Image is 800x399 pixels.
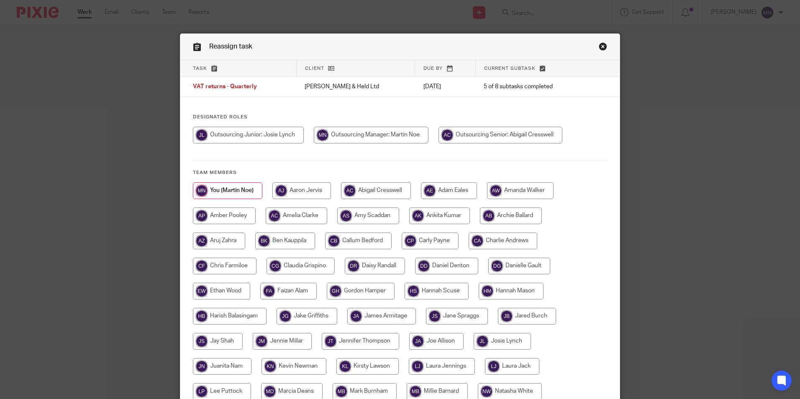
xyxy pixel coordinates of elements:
p: [DATE] [423,82,467,91]
span: Client [305,66,324,71]
span: VAT returns - Quarterly [193,84,257,90]
span: Due by [423,66,443,71]
span: Reassign task [209,43,252,50]
span: Current subtask [484,66,536,71]
h4: Designated Roles [193,114,607,120]
span: Task [193,66,207,71]
h4: Team members [193,169,607,176]
a: Close this dialog window [599,42,607,54]
td: 5 of 8 subtasks completed [475,77,587,97]
p: [PERSON_NAME] & Held Ltd [305,82,407,91]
